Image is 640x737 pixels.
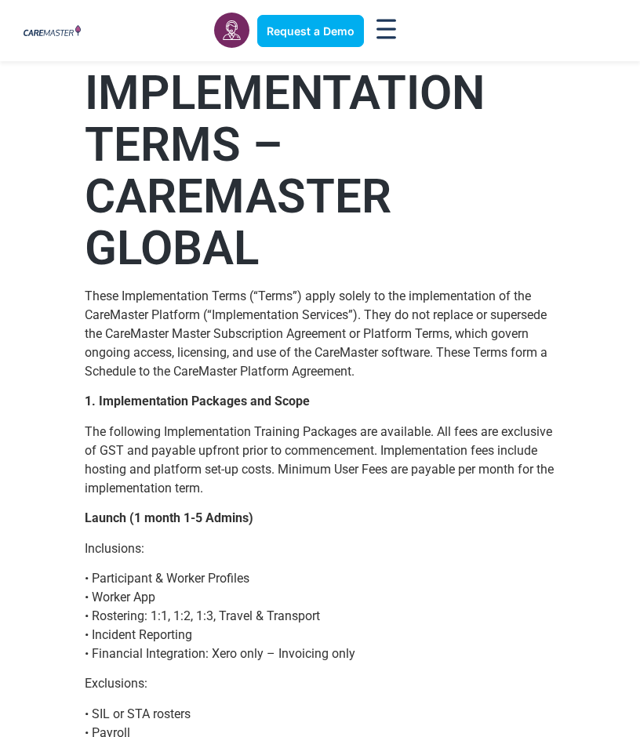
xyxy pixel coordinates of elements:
p: Exclusions: [85,674,555,693]
div: Menu Toggle [372,14,402,48]
a: Request a Demo [257,15,364,47]
img: CareMaster Logo [24,25,81,38]
h1: IMPLEMENTATION TERMS – CAREMASTER GLOBAL [85,67,555,274]
p: Inclusions: [85,539,555,558]
p: The following Implementation Training Packages are available. All fees are exclusive of GST and p... [85,423,555,498]
span: Request a Demo [267,24,355,38]
strong: 1. Implementation Packages and Scope [85,394,310,408]
strong: Launch (1 month 1-5 Admins) [85,510,253,525]
p: These Implementation Terms (“Terms”) apply solely to the implementation of the CareMaster Platfor... [85,287,555,381]
p: • Participant & Worker Profiles • Worker App • Rostering: 1:1, 1:2, 1:3, Travel & Transport • Inc... [85,569,555,663]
